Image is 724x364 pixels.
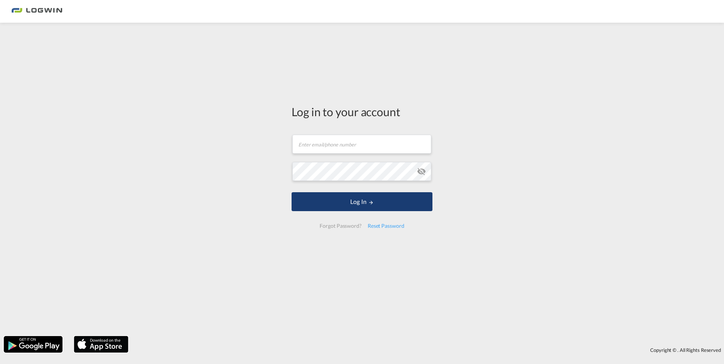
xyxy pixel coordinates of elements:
img: bc73a0e0d8c111efacd525e4c8ad7d32.png [11,3,62,20]
button: LOGIN [292,192,432,211]
div: Log in to your account [292,104,432,120]
img: google.png [3,335,63,353]
div: Forgot Password? [317,219,364,233]
div: Reset Password [365,219,407,233]
div: Copyright © . All Rights Reserved [132,344,724,356]
img: apple.png [73,335,129,353]
md-icon: icon-eye-off [417,167,426,176]
input: Enter email/phone number [292,135,431,154]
